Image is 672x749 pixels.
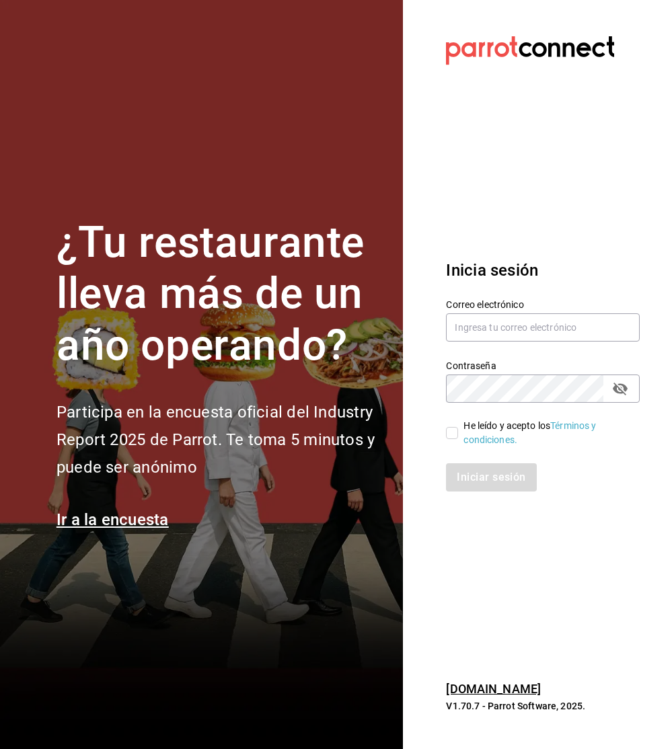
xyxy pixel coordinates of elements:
[446,360,640,370] label: Contraseña
[463,420,596,445] a: Términos y condiciones.
[446,682,541,696] a: [DOMAIN_NAME]
[446,299,640,309] label: Correo electrónico
[57,399,387,481] h2: Participa en la encuesta oficial del Industry Report 2025 de Parrot. Te toma 5 minutos y puede se...
[609,377,632,400] button: passwordField
[446,313,640,342] input: Ingresa tu correo electrónico
[57,510,169,529] a: Ir a la encuesta
[57,217,387,372] h1: ¿Tu restaurante lleva más de un año operando?
[446,258,640,282] h3: Inicia sesión
[446,699,640,713] p: V1.70.7 - Parrot Software, 2025.
[463,419,629,447] div: He leído y acepto los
